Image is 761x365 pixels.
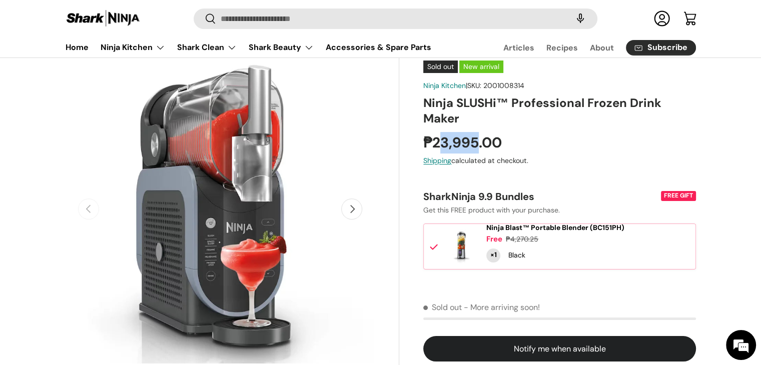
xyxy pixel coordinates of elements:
span: Sold out [423,60,458,73]
img: Shark Ninja Philippines [66,9,141,28]
a: Home [66,37,89,57]
span: Subscribe [647,44,687,52]
speech-search-button: Search by voice [564,8,596,30]
strong: ₱23,995.00 [423,133,504,152]
a: Accessories & Spare Parts [326,37,431,57]
a: Recipes [546,38,578,57]
div: Black [508,250,525,260]
span: New arrival [459,60,503,73]
div: FREE GIFT [661,191,696,200]
a: Articles [503,38,534,57]
div: calculated at checkout. [423,155,695,166]
span: Get this FREE product with your purchase. [423,205,560,214]
summary: Shark Clean [171,37,243,57]
span: SKU: [467,81,481,90]
span: | [466,81,524,90]
a: Shipping [423,156,451,165]
nav: Primary [66,37,431,57]
h1: Ninja SLUSHi™ Professional Frozen Drink Maker [423,95,695,126]
div: Free [486,234,502,244]
a: Ninja Blast™ Portable Blender (BC151PH) [486,223,624,232]
p: - More arriving soon! [464,302,540,312]
div: SharkNinja 9.9 Bundles [423,190,658,203]
span: Sold out [423,302,462,312]
span: 2001008314 [483,81,524,90]
summary: Ninja Kitchen [95,37,171,57]
summary: Shark Beauty [243,37,320,57]
span: Ninja Blast™ Portable Blender (BC151PH) [486,223,624,232]
div: Quantity [486,248,500,262]
a: About [590,38,614,57]
nav: Secondary [479,37,696,57]
a: Subscribe [626,40,696,55]
div: ₱4,270.25 [506,234,538,244]
a: Ninja Kitchen [423,81,466,90]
